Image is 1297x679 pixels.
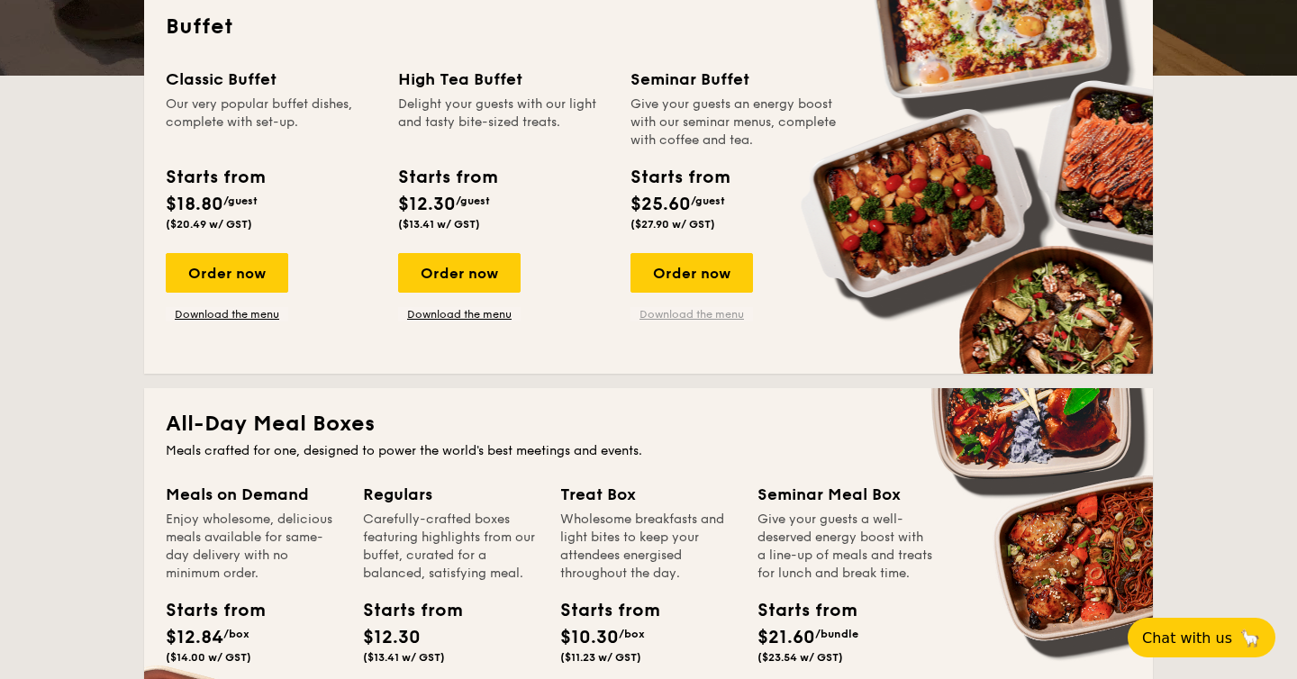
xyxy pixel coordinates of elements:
div: Order now [166,253,288,293]
span: ($13.41 w/ GST) [398,218,480,231]
span: $18.80 [166,194,223,215]
div: Starts from [398,164,496,191]
span: Chat with us [1142,629,1232,647]
span: $12.30 [363,627,421,648]
div: Seminar Buffet [630,67,841,92]
a: Download the menu [166,307,288,321]
span: /guest [456,195,490,207]
div: Order now [630,253,753,293]
span: $12.84 [166,627,223,648]
div: Delight your guests with our light and tasty bite-sized treats. [398,95,609,149]
span: /box [223,628,249,640]
div: Classic Buffet [166,67,376,92]
div: Starts from [166,597,247,624]
a: Download the menu [398,307,521,321]
span: $12.30 [398,194,456,215]
div: Our very popular buffet dishes, complete with set-up. [166,95,376,149]
div: Wholesome breakfasts and light bites to keep your attendees energised throughout the day. [560,511,736,583]
div: Carefully-crafted boxes featuring highlights from our buffet, curated for a balanced, satisfying ... [363,511,539,583]
span: ($20.49 w/ GST) [166,218,252,231]
a: Download the menu [630,307,753,321]
span: /guest [223,195,258,207]
div: Enjoy wholesome, delicious meals available for same-day delivery with no minimum order. [166,511,341,583]
span: $10.30 [560,627,619,648]
div: Starts from [630,164,729,191]
div: Starts from [166,164,264,191]
div: Give your guests a well-deserved energy boost with a line-up of meals and treats for lunch and br... [757,511,933,583]
div: Starts from [363,597,444,624]
div: Order now [398,253,521,293]
span: /bundle [815,628,858,640]
span: ($11.23 w/ GST) [560,651,641,664]
span: ($13.41 w/ GST) [363,651,445,664]
div: Meals on Demand [166,482,341,507]
div: Starts from [757,597,839,624]
span: ($14.00 w/ GST) [166,651,251,664]
span: $21.60 [757,627,815,648]
div: Give your guests an energy boost with our seminar menus, complete with coffee and tea. [630,95,841,149]
h2: All-Day Meal Boxes [166,410,1131,439]
div: Meals crafted for one, designed to power the world's best meetings and events. [166,442,1131,460]
span: ($23.54 w/ GST) [757,651,843,664]
span: 🦙 [1239,628,1261,648]
div: Treat Box [560,482,736,507]
span: ($27.90 w/ GST) [630,218,715,231]
div: High Tea Buffet [398,67,609,92]
div: Regulars [363,482,539,507]
button: Chat with us🦙 [1128,618,1275,657]
span: $25.60 [630,194,691,215]
span: /box [619,628,645,640]
div: Seminar Meal Box [757,482,933,507]
span: /guest [691,195,725,207]
h2: Buffet [166,13,1131,41]
div: Starts from [560,597,641,624]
